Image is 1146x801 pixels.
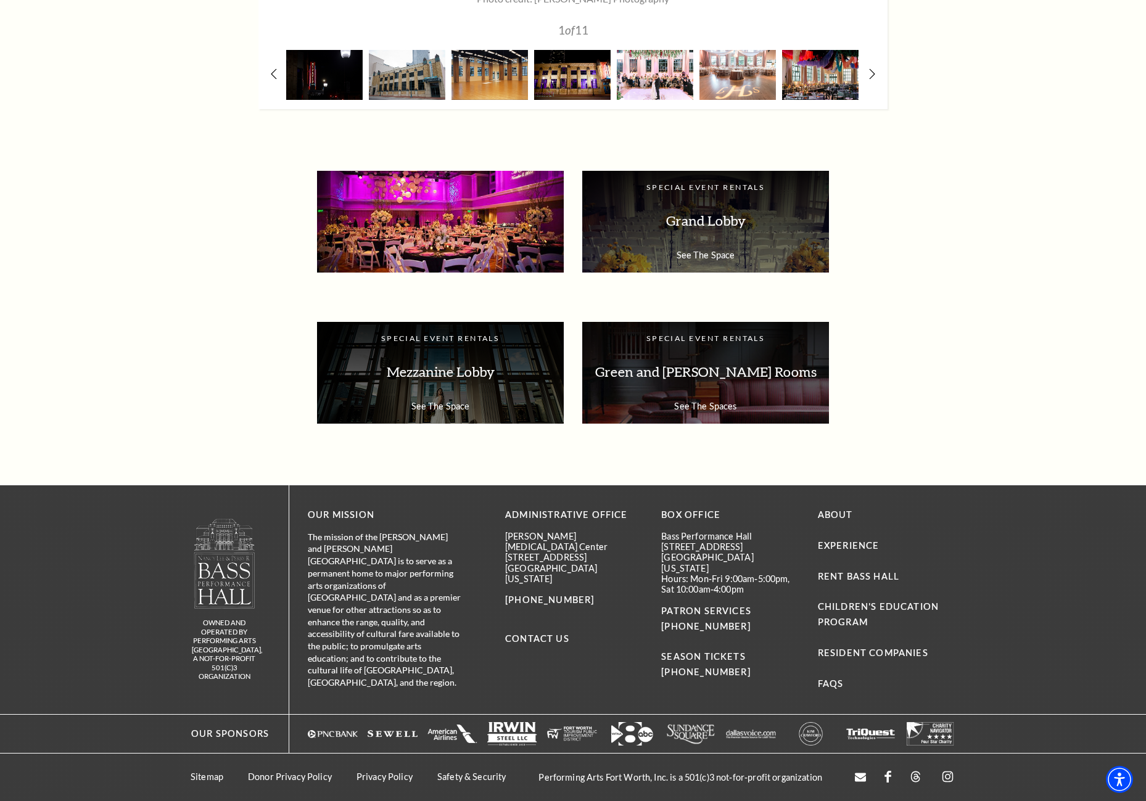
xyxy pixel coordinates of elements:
img: owned and operated by Performing Arts Fort Worth, A NOT-FOR-PROFIT 501(C)3 ORGANIZATION [193,518,256,609]
a: Experience [818,540,880,551]
p: Mezzanine Lobby [329,353,551,392]
a: About [818,509,853,520]
img: A night view of a building with purple-lit windows and art deco architectural details, alongside ... [534,50,611,100]
a: instagram - open in a new tab [940,769,955,786]
a: The image is completely blank or white. - open in a new tab [427,722,477,746]
p: Special Event Rentals [595,334,817,343]
a: The image features a simple white background with text that appears to be a logo or brand name. -... [726,722,776,746]
p: Administrative Office [505,507,643,523]
p: Hours: Mon-Fri 9:00am-5:00pm, Sat 10:00am-4:00pm [661,573,799,595]
p: Performing Arts Fort Worth, Inc. is a 501(c)3 not-for-profit organization [526,772,835,783]
img: The image is completely blank or white. [905,722,955,746]
p: See The Space [329,401,551,411]
a: Sitemap [191,771,223,782]
a: A circular logo with the text "KIM CLASSIFIED" in the center, featuring a bold, modern design. - ... [786,722,836,746]
img: Logo featuring the number "8" with an arrow and "abc" in a modern design. [607,722,657,746]
p: Our Sponsors [179,726,269,742]
img: A neon sign reading "McDAVID STUDIO" illuminates the night, with a full moon visible above and st... [286,50,363,100]
p: [STREET_ADDRESS] [505,552,643,562]
p: Special Event Rentals [329,334,551,343]
a: Open this option - open in a new tab [855,771,866,783]
img: A historic building with a decorative facade, featuring brickwork and large windows, alongside a ... [369,50,445,100]
a: Resident Companies [818,647,928,658]
img: A circular logo with the text "KIM CLASSIFIED" in the center, featuring a bold, modern design. [786,722,836,746]
img: A beautifully decorated event space with colorful streamers hanging from the ceiling, elegant tab... [782,50,859,100]
img: Logo of Sundance Square, featuring stylized text in white. [666,722,716,746]
p: [GEOGRAPHIC_DATA][US_STATE] [661,552,799,573]
img: A spacious, well-lit room with wooden flooring, large windows, and curtains, suitable for events ... [451,50,528,100]
p: BOX OFFICE [661,507,799,523]
a: FAQs [818,678,844,689]
a: Special Event Rentals Mezzanine Lobby See The Space [317,322,564,424]
a: Logo of PNC Bank in white text with a triangular symbol. - open in a new tab - target website may... [308,722,358,746]
a: Logo featuring the number "8" with an arrow and "abc" in a modern design. - open in a new tab [607,722,657,746]
a: The image is completely blank or white. - open in a new tab [905,722,955,746]
a: The image is completely blank or white. - open in a new tab [846,722,896,746]
img: Logo of Irwin Steel LLC, featuring the company name in bold letters with a simple design. [487,722,537,746]
p: owned and operated by Performing Arts [GEOGRAPHIC_DATA], A NOT-FOR-PROFIT 501(C)3 ORGANIZATION [192,618,257,681]
a: Special Event Rentals Grand Lobby See The Space [582,171,829,273]
a: Rent Bass Hall [818,571,899,581]
p: 1 11 [336,24,810,36]
p: [STREET_ADDRESS] [661,541,799,552]
a: Logo of Irwin Steel LLC, featuring the company name in bold letters with a simple design. - open ... [487,722,537,746]
img: A spacious event venue with elegantly set tables, soft lighting, and a chandelier, featuring a sp... [699,50,776,100]
img: The image is completely blank or white. [547,722,597,746]
img: The image is completely blank or white. [368,722,418,746]
p: Special Event Rentals [595,183,817,192]
a: Contact Us [505,633,569,644]
img: A couple dances at their wedding reception, surrounded by elegantly dressed guests and floral dec... [617,50,693,100]
p: PATRON SERVICES [PHONE_NUMBER] [661,604,799,635]
a: Privacy Policy [357,771,413,782]
a: facebook - open in a new tab [884,771,891,784]
a: Donor Privacy Policy [248,771,332,782]
img: Logo of PNC Bank in white text with a triangular symbol. [308,722,358,746]
p: See The Space [595,250,817,260]
p: SEASON TICKETS [PHONE_NUMBER] [661,634,799,680]
p: [GEOGRAPHIC_DATA][US_STATE] [505,563,643,585]
a: threads.com - open in a new tab [910,771,921,784]
p: OUR MISSION [308,507,462,523]
p: Grand Lobby [595,202,817,240]
img: The image is completely blank or white. [846,722,896,746]
span: of [565,23,575,37]
p: [PERSON_NAME][MEDICAL_DATA] Center [505,531,643,552]
a: Children's Education Program [818,601,939,627]
a: The image is completely blank or white. - open in a new tab [368,722,418,746]
p: The mission of the [PERSON_NAME] and [PERSON_NAME][GEOGRAPHIC_DATA] is to serve as a permanent ho... [308,531,462,689]
a: Safety & Security [437,771,506,782]
img: The image is completely blank or white. [427,722,477,746]
p: See The Spaces [595,401,817,411]
p: Green and [PERSON_NAME] Rooms [595,353,817,392]
img: The image features a simple white background with text that appears to be a logo or brand name. [726,722,776,746]
div: Accessibility Menu [1106,766,1133,793]
a: Logo of Sundance Square, featuring stylized text in white. - open in a new tab [666,722,716,746]
p: [PHONE_NUMBER] [505,593,643,608]
p: Bass Performance Hall [661,531,799,541]
a: Special Event Rentals Green and [PERSON_NAME] Rooms See The Spaces [582,322,829,424]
